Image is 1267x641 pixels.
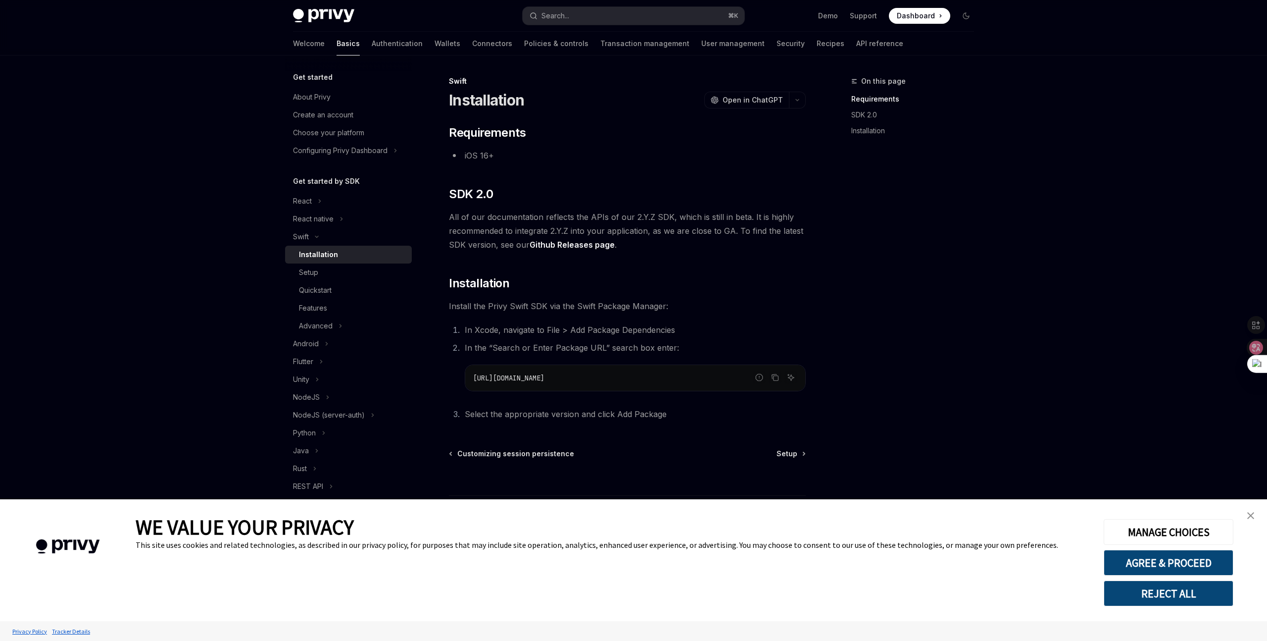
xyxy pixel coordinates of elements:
[299,320,333,332] div: Advanced
[293,427,316,439] div: Python
[285,246,412,264] a: Installation
[449,149,806,162] li: iOS 16+
[293,213,334,225] div: React native
[523,7,744,25] button: Open search
[293,463,307,475] div: Rust
[285,388,412,406] button: Toggle NodeJS section
[293,175,360,187] h5: Get started by SDK
[293,409,365,421] div: NodeJS (server-auth)
[856,32,903,55] a: API reference
[472,32,512,55] a: Connectors
[136,540,1089,550] div: This site uses cookies and related technologies, as described in our privacy policy, for purposes...
[285,228,412,246] button: Toggle Swift section
[851,123,982,139] a: Installation
[285,442,412,460] button: Toggle Java section
[293,195,312,207] div: React
[285,353,412,371] button: Toggle Flutter section
[293,71,333,83] h5: Get started
[293,127,364,139] div: Choose your platform
[449,91,524,109] h1: Installation
[450,449,574,459] a: Customizing session persistence
[723,95,783,105] span: Open in ChatGPT
[600,32,689,55] a: Transaction management
[293,32,325,55] a: Welcome
[462,407,806,421] li: Select the appropriate version and click Add Package
[524,32,588,55] a: Policies & controls
[285,264,412,281] a: Setup
[1104,519,1233,545] button: MANAGE CHOICES
[285,424,412,442] button: Toggle Python section
[449,275,509,291] span: Installation
[293,445,309,457] div: Java
[285,460,412,478] button: Toggle Rust section
[541,10,569,22] div: Search...
[728,12,738,20] span: ⌘ K
[1104,581,1233,606] button: REJECT ALL
[293,109,353,121] div: Create an account
[473,374,544,382] span: [URL][DOMAIN_NAME]
[462,323,806,337] li: In Xcode, navigate to File > Add Package Dependencies
[897,11,935,21] span: Dashboard
[449,186,493,202] span: SDK 2.0
[285,406,412,424] button: Toggle NodeJS (server-auth) section
[784,371,797,384] button: Ask AI
[449,299,806,313] span: Install the Privy Swift SDK via the Swift Package Manager:
[293,91,331,103] div: About Privy
[337,32,360,55] a: Basics
[299,284,332,296] div: Quickstart
[293,145,388,157] div: Configuring Privy Dashboard
[449,210,806,252] span: All of our documentation reflects the APIs of our 2.Y.Z SDK, which is still in beta. It is highly...
[449,125,526,141] span: Requirements
[530,240,615,250] a: Github Releases page
[457,449,574,459] span: Customizing session persistence
[777,449,797,459] span: Setup
[285,281,412,299] a: Quickstart
[299,302,327,314] div: Features
[753,371,766,384] button: Report incorrect code
[851,107,982,123] a: SDK 2.0
[1104,550,1233,576] button: AGREE & PROCEED
[958,8,974,24] button: Toggle dark mode
[293,391,320,403] div: NodeJS
[285,210,412,228] button: Toggle React native section
[136,514,354,540] span: WE VALUE YOUR PRIVACY
[889,8,950,24] a: Dashboard
[299,267,318,278] div: Setup
[462,341,806,391] li: In the “Search or Enter Package URL” search box enter:
[293,338,319,350] div: Android
[850,11,877,21] a: Support
[818,11,838,21] a: Demo
[293,356,313,368] div: Flutter
[435,32,460,55] a: Wallets
[285,88,412,106] a: About Privy
[285,124,412,142] a: Choose your platform
[285,478,412,495] button: Toggle REST API section
[293,374,309,385] div: Unity
[285,371,412,388] button: Toggle Unity section
[449,76,806,86] div: Swift
[15,525,121,568] img: company logo
[704,92,789,108] button: Open in ChatGPT
[285,317,412,335] button: Toggle Advanced section
[769,371,781,384] button: Copy the contents from the code block
[285,335,412,353] button: Toggle Android section
[299,249,338,261] div: Installation
[285,142,412,160] button: Toggle Configuring Privy Dashboard section
[285,192,412,210] button: Toggle React section
[10,623,49,640] a: Privacy Policy
[861,75,906,87] span: On this page
[1241,506,1261,526] a: close banner
[293,481,323,492] div: REST API
[293,9,354,23] img: dark logo
[817,32,844,55] a: Recipes
[49,623,93,640] a: Tracker Details
[285,299,412,317] a: Features
[777,32,805,55] a: Security
[293,231,309,243] div: Swift
[777,449,805,459] a: Setup
[1247,512,1254,519] img: close banner
[372,32,423,55] a: Authentication
[851,91,982,107] a: Requirements
[285,106,412,124] a: Create an account
[701,32,765,55] a: User management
